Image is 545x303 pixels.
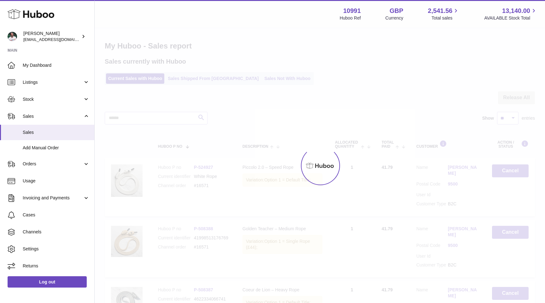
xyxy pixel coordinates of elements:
[340,15,361,21] div: Huboo Ref
[23,263,90,269] span: Returns
[484,15,537,21] span: AVAILABLE Stock Total
[8,276,87,288] a: Log out
[8,32,17,41] img: timshieff@gmail.com
[23,229,90,235] span: Channels
[343,7,361,15] strong: 10991
[23,161,83,167] span: Orders
[428,7,453,15] span: 2,541.56
[23,62,90,68] span: My Dashboard
[23,195,83,201] span: Invoicing and Payments
[23,79,83,85] span: Listings
[502,7,530,15] span: 13,140.00
[23,246,90,252] span: Settings
[23,129,90,135] span: Sales
[23,113,83,119] span: Sales
[23,212,90,218] span: Cases
[428,7,460,21] a: 2,541.56 Total sales
[23,31,80,43] div: [PERSON_NAME]
[23,37,93,42] span: [EMAIL_ADDRESS][DOMAIN_NAME]
[23,145,90,151] span: Add Manual Order
[385,15,403,21] div: Currency
[484,7,537,21] a: 13,140.00 AVAILABLE Stock Total
[23,178,90,184] span: Usage
[390,7,403,15] strong: GBP
[23,96,83,102] span: Stock
[431,15,460,21] span: Total sales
